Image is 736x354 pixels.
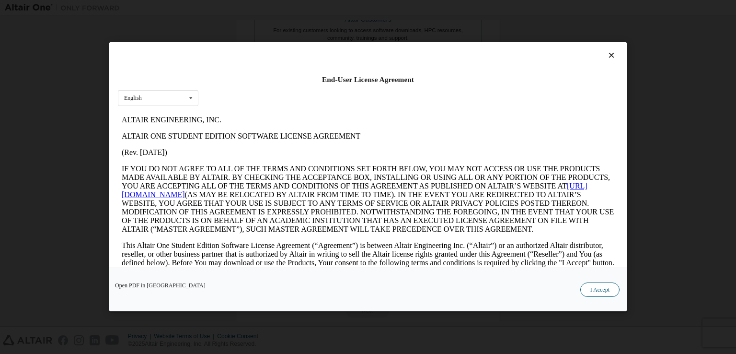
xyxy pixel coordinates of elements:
[4,36,496,45] p: (Rev. [DATE])
[118,75,618,84] div: End-User License Agreement
[4,130,496,164] p: This Altair One Student Edition Software License Agreement (“Agreement”) is between Altair Engine...
[580,283,620,297] button: I Accept
[115,283,206,289] a: Open PDF in [GEOGRAPHIC_DATA]
[4,70,470,87] a: [URL][DOMAIN_NAME]
[124,95,142,101] div: English
[4,4,496,12] p: ALTAIR ENGINEERING, INC.
[4,20,496,29] p: ALTAIR ONE STUDENT EDITION SOFTWARE LICENSE AGREEMENT
[4,53,496,122] p: IF YOU DO NOT AGREE TO ALL OF THE TERMS AND CONDITIONS SET FORTH BELOW, YOU MAY NOT ACCESS OR USE...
